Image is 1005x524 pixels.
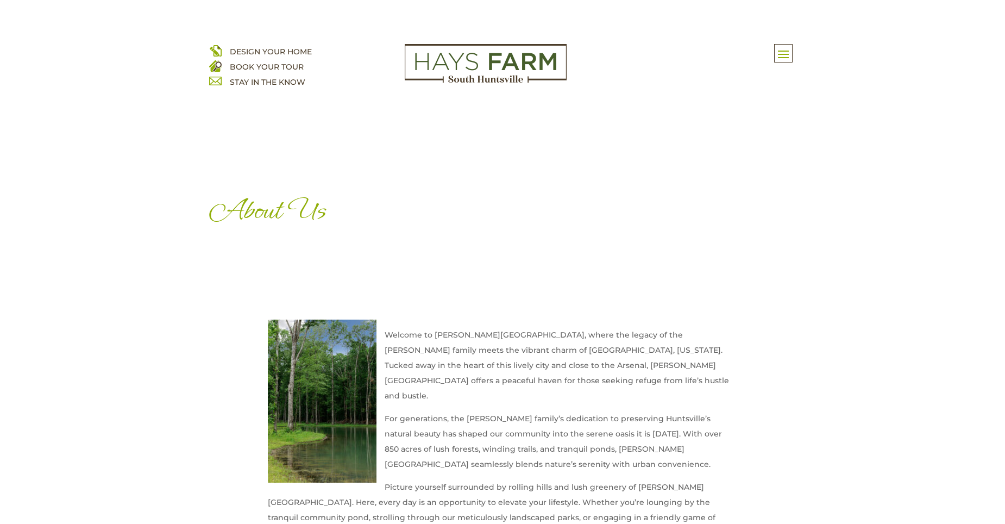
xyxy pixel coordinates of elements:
[268,411,737,479] p: For generations, the [PERSON_NAME] family’s dedication to preserving Huntsville’s natural beauty ...
[209,194,796,232] h1: About Us
[405,44,567,83] img: Logo
[209,44,222,57] img: design your home
[209,59,222,72] img: book your home tour
[230,47,312,57] a: DESIGN YOUR HOME
[405,76,567,85] a: hays farm homes huntsville development
[268,320,376,483] img: hays farm trails
[230,77,305,87] a: STAY IN THE KNOW
[268,327,737,411] p: Welcome to [PERSON_NAME][GEOGRAPHIC_DATA], where the legacy of the [PERSON_NAME] family meets the...
[230,62,304,72] a: BOOK YOUR TOUR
